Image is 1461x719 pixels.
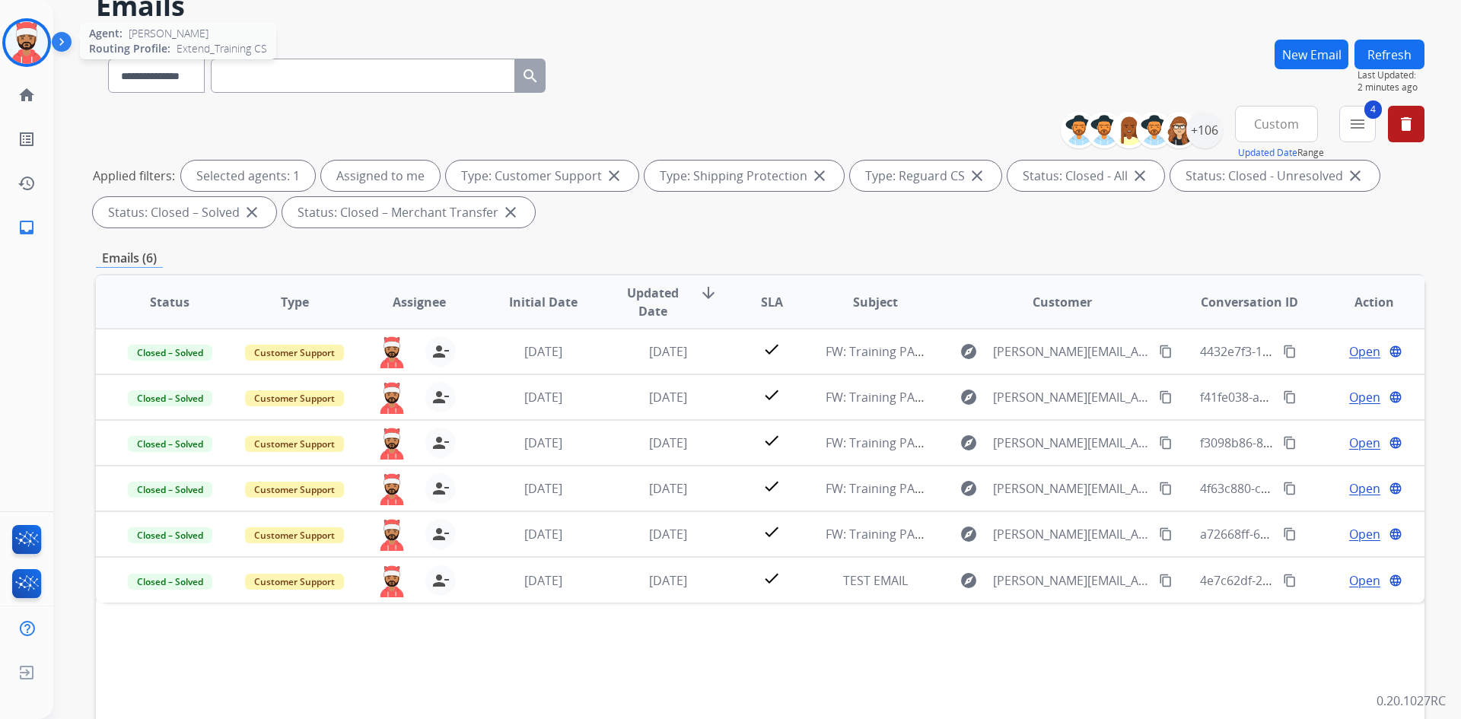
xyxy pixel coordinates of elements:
[431,525,450,543] mat-icon: person_remove
[1254,121,1299,127] span: Custom
[521,67,540,85] mat-icon: search
[762,477,781,495] mat-icon: check
[843,572,908,589] span: TEST EMAIL
[1238,146,1324,159] span: Range
[1349,479,1380,498] span: Open
[93,167,175,185] p: Applied filters:
[524,480,562,497] span: [DATE]
[1349,571,1380,590] span: Open
[281,293,309,311] span: Type
[128,345,212,361] span: Closed – Solved
[89,41,170,56] span: Routing Profile:
[1159,345,1173,358] mat-icon: content_copy
[762,523,781,541] mat-icon: check
[1349,525,1380,543] span: Open
[1200,480,1424,497] span: 4f63c880-c8a2-4457-804a-4f58f8e26b9e
[1283,527,1297,541] mat-icon: content_copy
[377,565,407,597] img: agent-avatar
[1283,482,1297,495] mat-icon: content_copy
[1348,115,1367,133] mat-icon: menu
[93,197,276,227] div: Status: Closed – Solved
[605,167,623,185] mat-icon: close
[245,390,344,406] span: Customer Support
[245,527,344,543] span: Customer Support
[826,434,1118,451] span: FW: Training PA4: Do Not Assign (([PERSON_NAME])
[321,161,440,191] div: Assigned to me
[181,161,315,191] div: Selected agents: 1
[524,343,562,360] span: [DATE]
[89,26,123,41] span: Agent:
[993,342,1150,361] span: [PERSON_NAME][EMAIL_ADDRESS][DOMAIN_NAME]
[18,130,36,148] mat-icon: list_alt
[960,342,978,361] mat-icon: explore
[762,431,781,450] mat-icon: check
[699,284,718,302] mat-icon: arrow_downward
[1159,436,1173,450] mat-icon: content_copy
[1283,345,1297,358] mat-icon: content_copy
[1200,389,1429,406] span: f41fe038-a3a2-4968-b77d-a0b2b9e0fb07
[960,479,978,498] mat-icon: explore
[524,572,562,589] span: [DATE]
[1358,69,1424,81] span: Last Updated:
[1364,100,1382,119] span: 4
[1397,115,1415,133] mat-icon: delete
[1159,574,1173,587] mat-icon: content_copy
[1007,161,1164,191] div: Status: Closed - All
[993,479,1150,498] span: [PERSON_NAME][EMAIL_ADDRESS][DOMAIN_NAME]
[1300,275,1424,329] th: Action
[826,526,1114,542] span: FW: Training PA1: Do Not Assign ([PERSON_NAME])
[377,428,407,460] img: agent-avatar
[1389,574,1402,587] mat-icon: language
[377,336,407,368] img: agent-avatar
[762,569,781,587] mat-icon: check
[1339,106,1376,142] button: 4
[1389,345,1402,358] mat-icon: language
[128,390,212,406] span: Closed – Solved
[1389,436,1402,450] mat-icon: language
[377,519,407,551] img: agent-avatar
[1201,293,1298,311] span: Conversation ID
[1235,106,1318,142] button: Custom
[761,293,783,311] span: SLA
[524,434,562,451] span: [DATE]
[501,203,520,221] mat-icon: close
[18,174,36,192] mat-icon: history
[649,434,687,451] span: [DATE]
[1200,343,1431,360] span: 4432e7f3-1679-468e-802a-714c8ab51c53
[245,345,344,361] span: Customer Support
[1283,436,1297,450] mat-icon: content_copy
[431,479,450,498] mat-icon: person_remove
[1131,167,1149,185] mat-icon: close
[128,436,212,452] span: Closed – Solved
[150,293,189,311] span: Status
[129,26,208,41] span: [PERSON_NAME]
[619,284,688,320] span: Updated Date
[1349,342,1380,361] span: Open
[393,293,446,311] span: Assignee
[282,197,535,227] div: Status: Closed – Merchant Transfer
[431,388,450,406] mat-icon: person_remove
[853,293,898,311] span: Subject
[128,527,212,543] span: Closed – Solved
[18,218,36,237] mat-icon: inbox
[1377,692,1446,710] p: 0.20.1027RC
[649,480,687,497] span: [DATE]
[960,434,978,452] mat-icon: explore
[1200,434,1434,451] span: f3098b86-8d49-4532-bec8-ea36ede16465
[1389,390,1402,404] mat-icon: language
[128,482,212,498] span: Closed – Solved
[18,86,36,104] mat-icon: home
[1389,482,1402,495] mat-icon: language
[1200,526,1427,542] span: a72668ff-63ca-44f5-80de-d2c91d56dc36
[826,389,1114,406] span: FW: Training PA3: Do Not Assign ([PERSON_NAME])
[993,571,1150,590] span: [PERSON_NAME][EMAIL_ADDRESS][PERSON_NAME][DOMAIN_NAME]
[649,343,687,360] span: [DATE]
[509,293,578,311] span: Initial Date
[96,249,163,268] p: Emails (6)
[1283,390,1297,404] mat-icon: content_copy
[645,161,844,191] div: Type: Shipping Protection
[762,340,781,358] mat-icon: check
[960,388,978,406] mat-icon: explore
[810,167,829,185] mat-icon: close
[993,388,1150,406] span: [PERSON_NAME][EMAIL_ADDRESS][DOMAIN_NAME]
